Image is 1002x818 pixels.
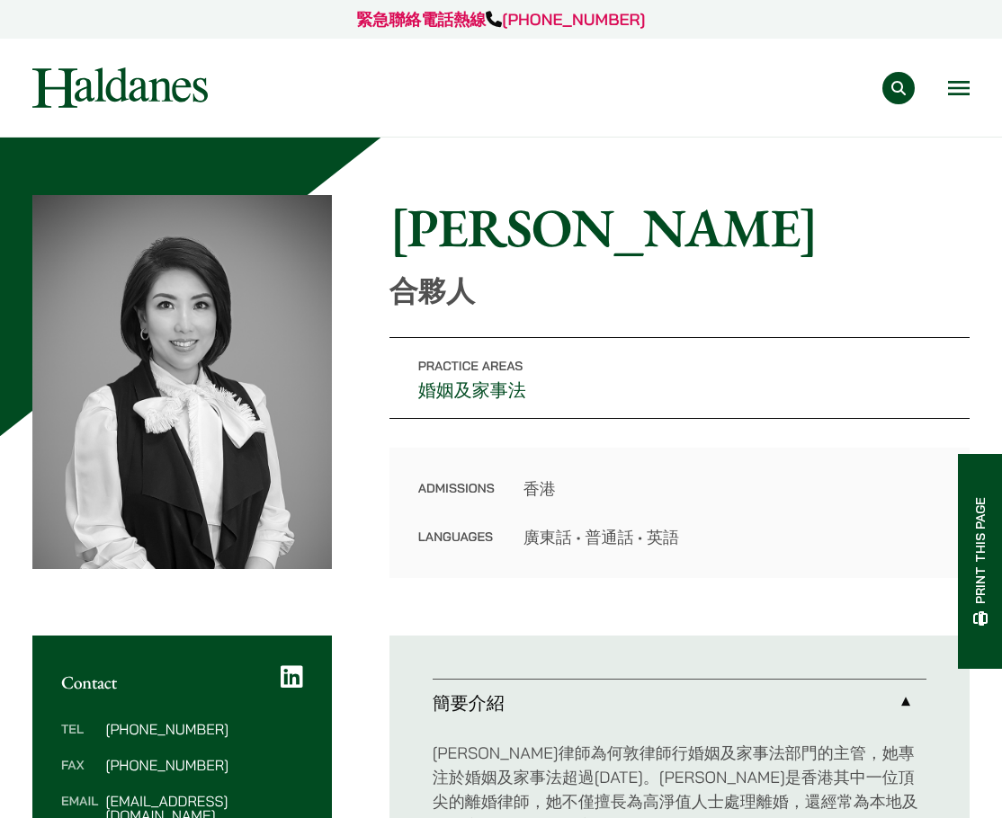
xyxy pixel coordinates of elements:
dd: [PHONE_NUMBER] [105,722,302,736]
dd: [PHONE_NUMBER] [105,758,302,772]
button: Open menu [948,81,970,95]
span: Practice Areas [418,358,523,374]
dt: Fax [61,758,98,794]
dt: Tel [61,722,98,758]
dt: Admissions [418,476,495,525]
dd: 廣東話 • 普通話 • 英語 [523,525,941,549]
dd: 香港 [523,476,941,501]
p: 合夥人 [389,274,970,308]
h1: [PERSON_NAME] [389,195,970,260]
a: 緊急聯絡電話熱線[PHONE_NUMBER] [356,9,645,30]
h2: Contact [61,671,303,693]
a: 簡要介紹 [433,680,926,726]
button: Search [882,72,915,104]
img: Logo of Haldanes [32,67,208,108]
dt: Languages [418,525,495,549]
a: 婚姻及家事法 [418,378,526,402]
a: LinkedIn [281,664,303,689]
